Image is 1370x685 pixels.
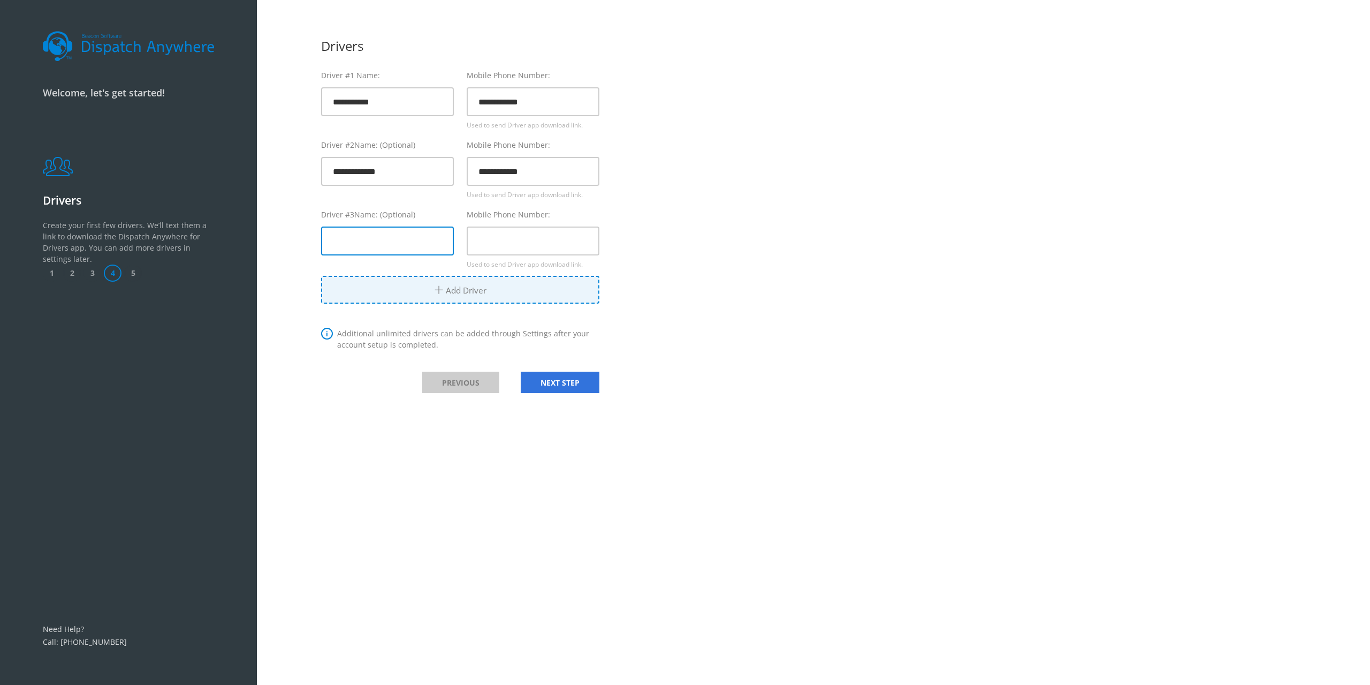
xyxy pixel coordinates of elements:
label: Driver # 2 Name: (Optional) [321,139,454,150]
img: drivers.png [43,157,73,176]
span: 3 [83,265,101,282]
div: Additional unlimited drivers can be added through Settings after your account setup is completed. [321,328,599,350]
a: NEXT STEP [521,372,599,393]
p: Drivers [43,192,214,209]
span: 4 [104,265,121,282]
a: Call: [PHONE_NUMBER] [43,637,127,647]
label: Driver # 3 Name: (Optional) [321,209,454,220]
p: Welcome, let's get started! [43,86,214,100]
p: Create your first few drivers. We’ll text them a link to download the Dispatch Anywhere for Drive... [43,220,214,265]
label: Mobile Phone Number: [467,139,599,150]
img: dalogo.svg [43,31,214,62]
label: Mobile Phone Number: [467,70,599,81]
span: 1 [43,265,60,282]
label: Driver #1 Name: [321,70,454,81]
a: Need Help? [43,624,84,634]
a: PREVIOUS [422,372,499,393]
span: 2 [63,265,81,282]
span: Used to send Driver app download link. [467,190,583,199]
span: Used to send Driver app download link. [467,260,583,269]
label: Mobile Phone Number: [467,209,599,220]
div: Drivers [321,36,599,56]
span: 5 [124,265,142,282]
span: Used to send Driver app download link. [467,121,583,130]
